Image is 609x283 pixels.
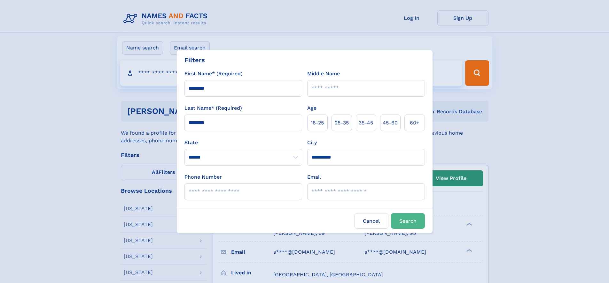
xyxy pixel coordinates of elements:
[184,173,222,181] label: Phone Number
[359,119,373,127] span: 35‑45
[184,55,205,65] div: Filters
[410,119,419,127] span: 60+
[311,119,324,127] span: 18‑25
[184,70,243,78] label: First Name* (Required)
[307,173,321,181] label: Email
[391,213,425,229] button: Search
[307,104,316,112] label: Age
[383,119,398,127] span: 45‑60
[307,139,317,146] label: City
[307,70,340,78] label: Middle Name
[335,119,349,127] span: 25‑35
[184,139,302,146] label: State
[184,104,242,112] label: Last Name* (Required)
[355,213,388,229] label: Cancel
